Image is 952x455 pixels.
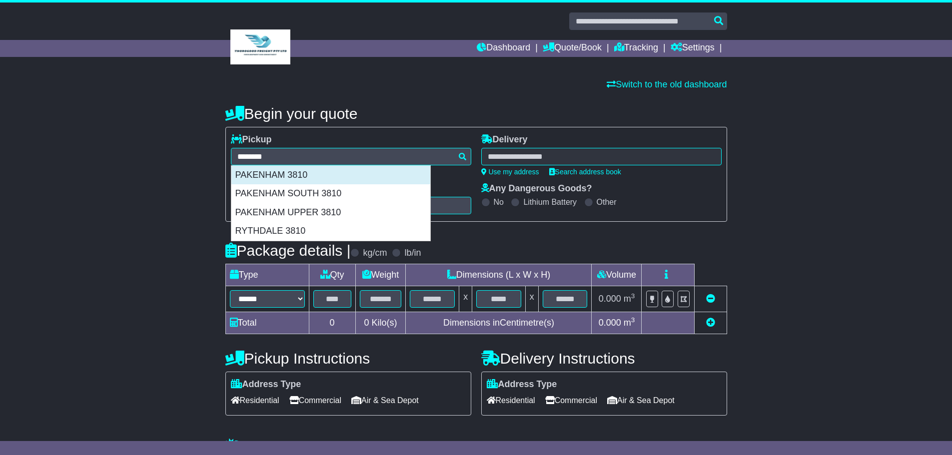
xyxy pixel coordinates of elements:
label: Delivery [481,134,528,145]
td: 0 [309,312,355,334]
span: 0 [364,318,369,328]
a: Quote/Book [543,40,602,57]
span: Air & Sea Depot [607,393,675,408]
h4: Delivery Instructions [481,350,727,367]
label: Address Type [487,379,557,390]
h4: Pickup Instructions [225,350,471,367]
span: m [624,294,635,304]
span: Residential [231,393,279,408]
a: Add new item [706,318,715,328]
a: Search address book [549,168,621,176]
td: x [525,286,538,312]
a: Use my address [481,168,539,176]
span: Commercial [289,393,341,408]
td: Type [225,264,309,286]
td: Weight [355,264,406,286]
a: Switch to the old dashboard [607,79,727,89]
div: PAKENHAM UPPER 3810 [231,203,430,222]
a: Dashboard [477,40,530,57]
label: Other [597,197,617,207]
span: 0.000 [599,318,621,328]
td: Volume [592,264,642,286]
a: Tracking [614,40,658,57]
td: Qty [309,264,355,286]
h4: Warranty & Insurance [225,438,727,455]
div: PAKENHAM SOUTH 3810 [231,184,430,203]
td: Dimensions (L x W x H) [406,264,592,286]
td: Total [225,312,309,334]
td: Kilo(s) [355,312,406,334]
div: PAKENHAM 3810 [231,166,430,185]
label: lb/in [404,248,421,259]
label: Lithium Battery [523,197,577,207]
label: Any Dangerous Goods? [481,183,592,194]
label: Address Type [231,379,301,390]
a: Remove this item [706,294,715,304]
h4: Begin your quote [225,105,727,122]
typeahead: Please provide city [231,148,471,165]
label: kg/cm [363,248,387,259]
div: RYTHDALE 3810 [231,222,430,241]
sup: 3 [631,292,635,300]
span: Air & Sea Depot [351,393,419,408]
label: No [494,197,504,207]
span: Residential [487,393,535,408]
h4: Package details | [225,242,351,259]
span: Commercial [545,393,597,408]
a: Settings [671,40,715,57]
td: Dimensions in Centimetre(s) [406,312,592,334]
sup: 3 [631,316,635,324]
span: 0.000 [599,294,621,304]
span: m [624,318,635,328]
label: Pickup [231,134,272,145]
td: x [459,286,472,312]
